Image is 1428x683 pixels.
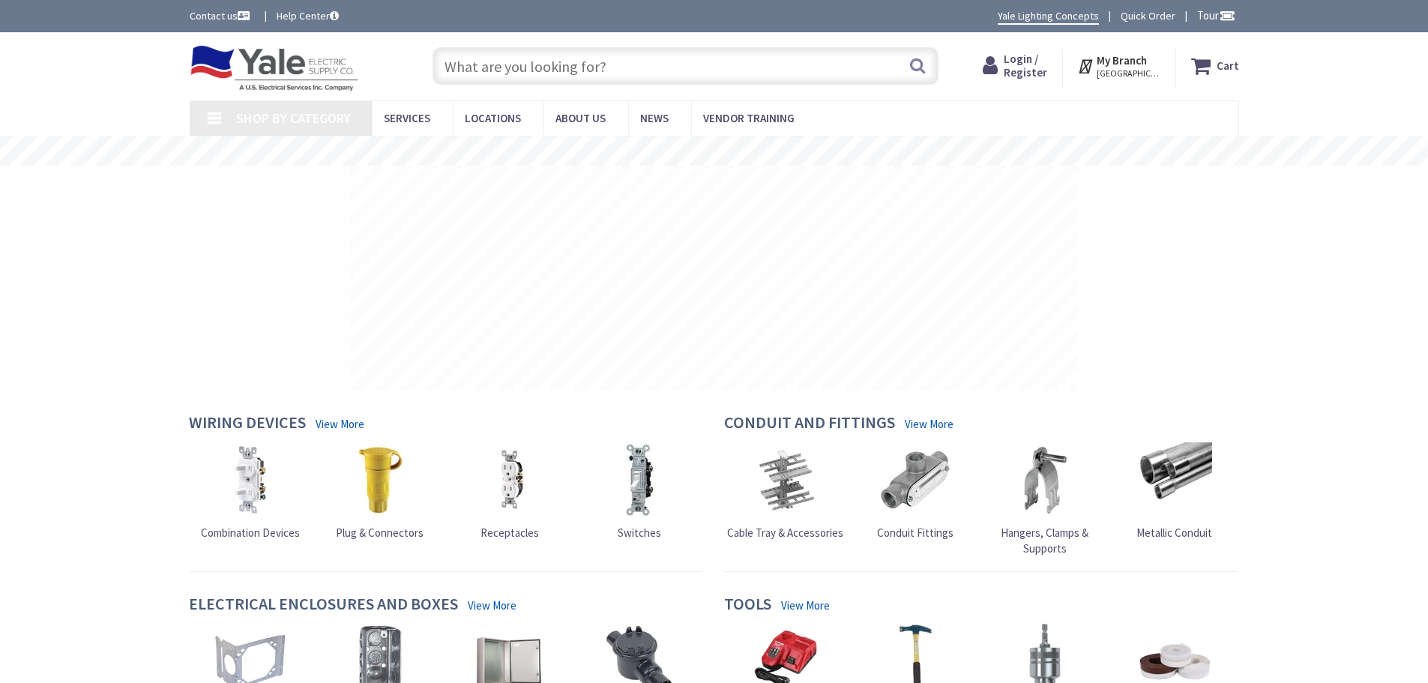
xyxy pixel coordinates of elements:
span: Hangers, Clamps & Supports [1001,526,1088,556]
a: Quick Order [1121,8,1175,23]
a: Metallic Conduit Metallic Conduit [1136,442,1212,541]
span: News [640,111,669,125]
img: Conduit Fittings [878,442,953,517]
input: What are you looking for? [433,47,939,85]
span: Receptacles [480,526,539,540]
div: My Branch [GEOGRAPHIC_DATA], [GEOGRAPHIC_DATA] [1077,52,1160,79]
a: Yale Lighting Concepts [998,8,1099,25]
strong: My Branch [1097,53,1147,67]
span: Combination Devices [201,526,300,540]
img: Receptacles [472,442,547,517]
span: Plug & Connectors [336,526,424,540]
a: Conduit Fittings Conduit Fittings [877,442,953,541]
span: Tour [1197,8,1235,22]
span: Cable Tray & Accessories [727,526,843,540]
img: Combination Devices [213,442,288,517]
a: Login / Register [983,52,1047,79]
a: Hangers, Clamps & Supports Hangers, Clamps & Supports [983,442,1106,557]
a: Cart [1191,52,1239,79]
h4: Electrical Enclosures and Boxes [189,595,458,616]
span: Switches [618,526,661,540]
a: Contact us [190,8,253,23]
span: Locations [465,111,521,125]
img: Switches [602,442,677,517]
a: View More [905,416,953,432]
a: Plug & Connectors Plug & Connectors [336,442,424,541]
a: Help Center [277,8,339,23]
span: [GEOGRAPHIC_DATA], [GEOGRAPHIC_DATA] [1097,67,1160,79]
span: Services [384,111,430,125]
img: Metallic Conduit [1137,442,1212,517]
a: Combination Devices Combination Devices [201,442,300,541]
h4: Tools [724,595,771,616]
img: Cable Tray & Accessories [748,442,823,517]
a: Switches Switches [602,442,677,541]
span: Shop By Category [236,109,351,127]
span: Metallic Conduit [1136,526,1212,540]
strong: Cart [1217,52,1239,79]
a: Cable Tray & Accessories Cable Tray & Accessories [727,442,843,541]
img: Yale Electric Supply Co. [190,45,359,91]
a: View More [468,598,516,613]
img: Plug & Connectors [343,442,418,517]
img: Hangers, Clamps & Supports [1007,442,1082,517]
a: Receptacles Receptacles [472,442,547,541]
a: View More [781,598,830,613]
span: Login / Register [1004,52,1047,79]
h4: Conduit and Fittings [724,413,895,435]
span: Vendor Training [703,111,795,125]
a: View More [316,416,364,432]
h4: Wiring Devices [189,413,306,435]
span: Conduit Fittings [877,526,953,540]
span: About Us [555,111,606,125]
